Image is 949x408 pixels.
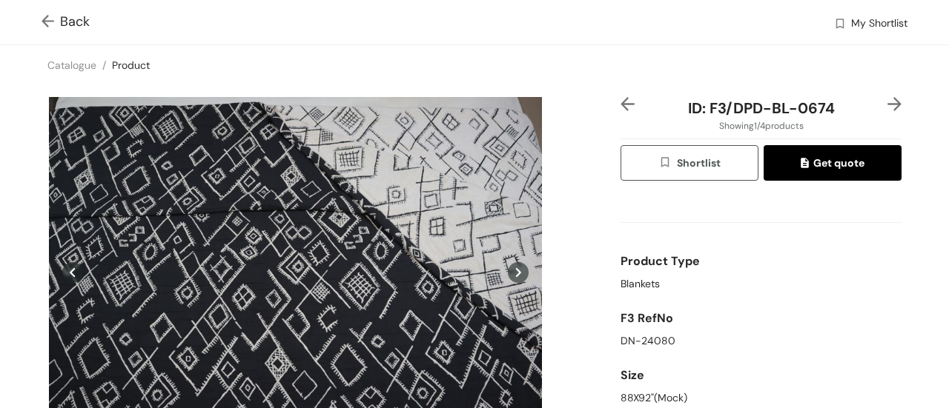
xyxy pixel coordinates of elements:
[887,97,902,111] img: right
[47,58,96,72] a: Catalogue
[621,304,902,333] div: F3 RefNo
[42,12,90,32] span: Back
[621,333,902,349] div: DN-24080
[621,276,902,292] div: Blankets
[658,155,676,172] img: wishlist
[621,361,902,390] div: Size
[801,155,864,171] span: Get quote
[719,119,804,133] span: Showing 1 / 4 products
[42,15,60,30] img: Go back
[833,17,847,33] img: wishlist
[764,145,902,181] button: quoteGet quote
[688,98,835,118] span: ID: F3/DPD-BL-0674
[102,58,106,72] span: /
[658,155,720,172] span: Shortlist
[112,58,150,72] a: Product
[851,16,907,33] span: My Shortlist
[621,145,758,181] button: wishlistShortlist
[801,158,813,171] img: quote
[621,247,902,276] div: Product Type
[621,390,902,406] div: 88X92"(Mock)
[621,97,635,111] img: left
